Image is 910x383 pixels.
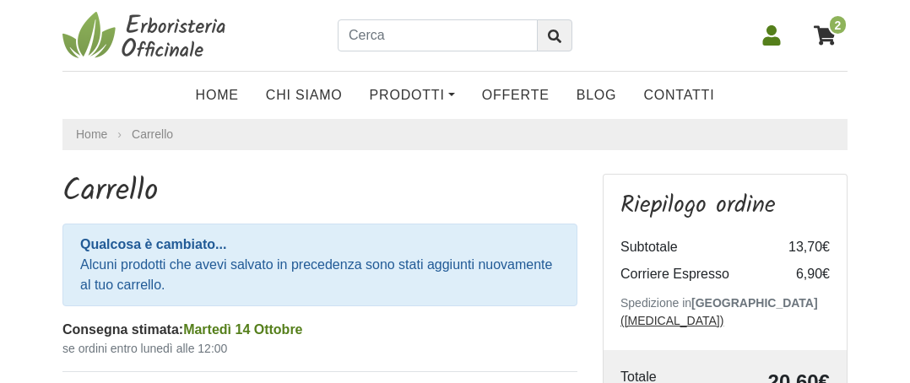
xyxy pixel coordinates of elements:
[62,174,577,210] h1: Carrello
[620,191,830,220] h3: Riepilogo ordine
[620,294,830,330] p: Spedizione in
[762,234,830,261] td: 13,70€
[62,340,577,358] small: se ordini entro lunedì alle 12:00
[620,234,762,261] td: Subtotale
[620,261,762,288] td: Corriere Espresso
[469,78,563,112] a: OFFERTE
[828,14,848,35] span: 2
[132,127,173,141] a: Carrello
[62,10,231,61] img: Erboristeria Officinale
[76,126,107,143] a: Home
[62,119,848,150] nav: breadcrumb
[563,78,631,112] a: Blog
[805,14,848,57] a: 2
[691,296,818,310] b: [GEOGRAPHIC_DATA]
[62,224,577,306] div: Alcuni prodotti che avevi salvato in precedenza sono stati aggiunti nuovamente al tuo carrello.
[252,78,356,112] a: Chi Siamo
[356,78,469,112] a: Prodotti
[80,237,226,251] strong: Qualcosa è cambiato...
[62,320,577,340] div: Consegna stimata:
[182,78,252,112] a: Home
[630,78,728,112] a: Contatti
[762,261,830,288] td: 6,90€
[620,314,723,327] a: ([MEDICAL_DATA])
[338,19,538,51] input: Cerca
[183,322,302,337] span: Martedì 14 Ottobre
